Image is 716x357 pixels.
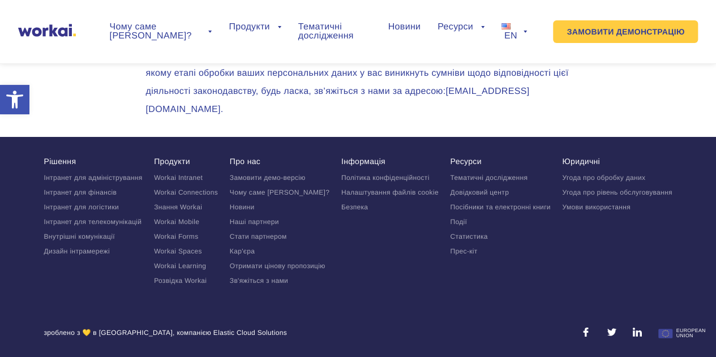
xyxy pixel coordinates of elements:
[562,157,599,166] font: Юридичні
[154,203,202,211] a: Знання Workai
[341,203,368,211] a: Безпека
[44,247,110,255] a: Дизайн інтрамережі
[230,188,329,196] a: Чому саме [PERSON_NAME]?
[341,188,439,196] a: Налаштування файлів cookie
[44,203,119,211] a: Інтранет для логістики
[154,262,206,270] a: Workai Learning
[562,188,672,196] a: Угода про рівень обслуговування
[44,233,115,240] a: Внутрішні комунікації
[154,218,199,226] a: Workai Mobile
[450,203,550,211] a: Посібники та електронні книги
[146,87,530,114] a: [EMAIL_ADDRESS][DOMAIN_NAME]
[438,22,473,32] font: Ресурси
[562,174,645,182] a: Угода про обробку даних
[154,188,218,196] a: Workai Connections
[154,247,202,255] a: Workai Spaces
[450,233,487,240] a: Статистика
[450,247,477,255] a: Прес-кіт
[230,157,260,166] font: Про нас
[154,157,190,166] a: Продукти
[341,157,385,166] font: Інформація
[230,247,255,255] a: Кар'єра
[562,203,630,211] a: Умови використання
[154,277,207,285] a: Розвідка Workai
[450,157,481,166] a: Ресурси
[154,233,198,240] a: Workai Forms
[230,174,306,182] a: Замовити демо-версію
[450,218,467,226] a: Події
[44,218,142,226] a: Інтранет для телекомунікацій
[504,31,517,41] font: EN
[230,277,288,285] a: Зв'яжіться з нами
[341,174,430,182] a: Політика конфіденційності
[450,188,508,196] a: Довідковий центр
[44,174,143,182] a: Інтранет для адміністрування
[567,27,684,36] font: ЗАМОВИТИ ДЕМОНСТРАЦІЮ
[553,20,698,43] a: ЗАМОВИТИ ДЕМОНСТРАЦІЮ
[388,22,421,32] font: Новини
[298,22,354,41] font: Тематичні дослідження
[44,188,117,196] a: Інтранет для фінансів
[154,174,203,182] a: Workai Intranet
[230,203,255,211] a: Новини
[146,32,569,96] font: Підсумовуючи, організація та її співробітники докладають усіх зусиль, щоб обробка ваших персональ...
[450,174,528,182] a: Тематичні дослідження
[229,22,269,32] font: Продукти
[110,22,192,41] font: Чому саме [PERSON_NAME]?
[298,23,371,41] a: Тематичні дослідження
[230,262,325,270] a: Отримати цінову пропозицію
[230,218,279,226] a: Наші партнери
[230,233,287,240] a: Стати партнером
[44,329,287,337] font: зроблено з 💛 в [GEOGRAPHIC_DATA], компанією Elastic Cloud Solutions
[44,157,76,166] font: Рішення
[221,105,224,114] font: .
[229,23,281,32] a: Продукти
[388,23,421,32] a: Новини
